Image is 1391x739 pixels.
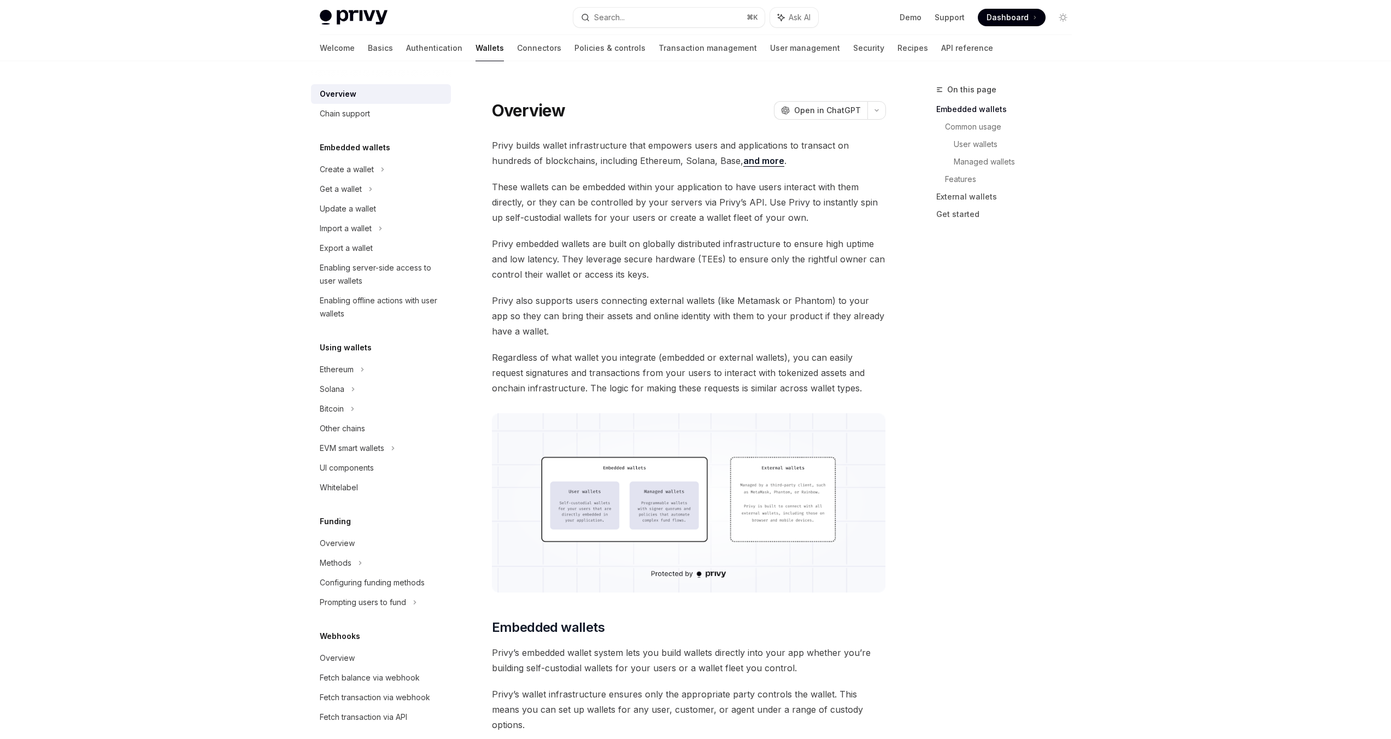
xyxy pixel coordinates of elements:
[320,691,430,704] div: Fetch transaction via webhook
[320,556,351,570] div: Methods
[320,183,362,196] div: Get a wallet
[794,105,861,116] span: Open in ChatGPT
[320,35,355,61] a: Welcome
[311,104,451,124] a: Chain support
[311,648,451,668] a: Overview
[320,163,374,176] div: Create a wallet
[476,35,504,61] a: Wallets
[320,261,444,288] div: Enabling server-side access to user wallets
[311,688,451,707] a: Fetch transaction via webhook
[770,35,840,61] a: User management
[320,402,344,415] div: Bitcoin
[320,515,351,528] h5: Funding
[320,461,374,474] div: UI components
[320,242,373,255] div: Export a wallet
[311,707,451,727] a: Fetch transaction via API
[936,101,1081,118] a: Embedded wallets
[492,619,604,636] span: Embedded wallets
[743,155,784,167] a: and more
[311,573,451,593] a: Configuring funding methods
[320,87,356,101] div: Overview
[492,687,886,732] span: Privy’s wallet infrastructure ensures only the appropriate party controls the wallet. This means ...
[320,442,384,455] div: EVM smart wallets
[900,12,922,23] a: Demo
[320,202,376,215] div: Update a wallet
[320,481,358,494] div: Whitelabel
[492,645,886,676] span: Privy’s embedded wallet system lets you build wallets directly into your app whether you’re build...
[936,188,1081,206] a: External wallets
[406,35,462,61] a: Authentication
[311,478,451,497] a: Whitelabel
[311,199,451,219] a: Update a wallet
[320,671,420,684] div: Fetch balance via webhook
[517,35,561,61] a: Connectors
[311,419,451,438] a: Other chains
[936,206,1081,223] a: Get started
[492,179,886,225] span: These wallets can be embedded within your application to have users interact with them directly, ...
[945,118,1081,136] a: Common usage
[320,422,365,435] div: Other chains
[770,8,818,27] button: Ask AI
[320,630,360,643] h5: Webhooks
[320,383,344,396] div: Solana
[320,10,388,25] img: light logo
[954,153,1081,171] a: Managed wallets
[492,293,886,339] span: Privy also supports users connecting external wallets (like Metamask or Phantom) to your app so t...
[320,576,425,589] div: Configuring funding methods
[789,12,811,23] span: Ask AI
[747,13,758,22] span: ⌘ K
[492,101,566,120] h1: Overview
[311,533,451,553] a: Overview
[573,8,765,27] button: Search...⌘K
[659,35,757,61] a: Transaction management
[492,138,886,168] span: Privy builds wallet infrastructure that empowers users and applications to transact on hundreds o...
[941,35,993,61] a: API reference
[368,35,393,61] a: Basics
[320,652,355,665] div: Overview
[945,171,1081,188] a: Features
[897,35,928,61] a: Recipes
[311,258,451,291] a: Enabling server-side access to user wallets
[492,350,886,396] span: Regardless of what wallet you integrate (embedded or external wallets), you can easily request si...
[954,136,1081,153] a: User wallets
[311,84,451,104] a: Overview
[774,101,867,120] button: Open in ChatGPT
[320,341,372,354] h5: Using wallets
[574,35,645,61] a: Policies & controls
[594,11,625,24] div: Search...
[311,458,451,478] a: UI components
[320,711,407,724] div: Fetch transaction via API
[311,668,451,688] a: Fetch balance via webhook
[311,291,451,324] a: Enabling offline actions with user wallets
[853,35,884,61] a: Security
[935,12,965,23] a: Support
[311,238,451,258] a: Export a wallet
[1054,9,1072,26] button: Toggle dark mode
[320,537,355,550] div: Overview
[320,222,372,235] div: Import a wallet
[978,9,1046,26] a: Dashboard
[320,363,354,376] div: Ethereum
[987,12,1029,23] span: Dashboard
[320,141,390,154] h5: Embedded wallets
[320,107,370,120] div: Chain support
[320,596,406,609] div: Prompting users to fund
[947,83,996,96] span: On this page
[492,413,886,593] img: images/walletoverview.png
[320,294,444,320] div: Enabling offline actions with user wallets
[492,236,886,282] span: Privy embedded wallets are built on globally distributed infrastructure to ensure high uptime and...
